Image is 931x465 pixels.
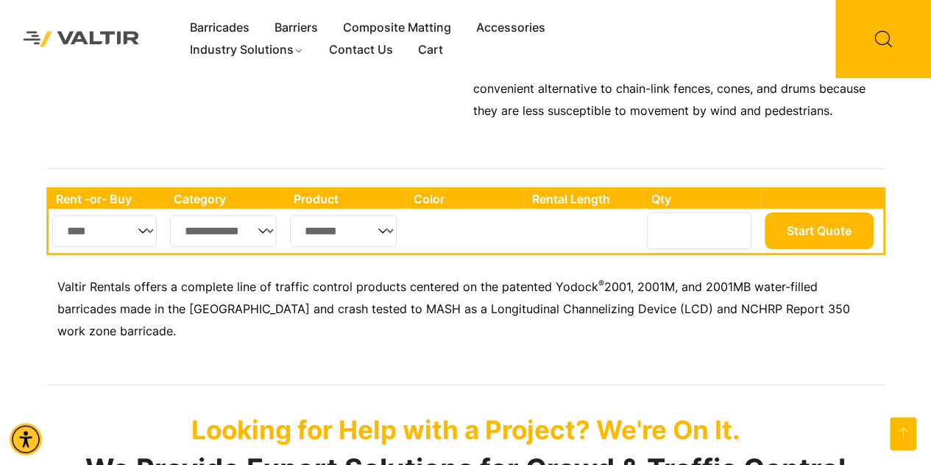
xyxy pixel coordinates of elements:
input: Number [647,212,751,249]
a: Accessories [464,17,558,39]
div: Accessibility Menu [10,423,42,455]
span: Valtir Rentals offers a complete line of traffic control products centered on the patented Yodock [57,279,598,294]
a: Open this option [890,417,916,450]
sup: ® [598,278,604,289]
th: Qty [643,189,760,209]
th: Rental Length [524,189,643,209]
button: Start Quote [765,212,874,249]
th: Product [286,189,406,209]
th: Color [406,189,525,209]
a: Barricades [177,17,262,39]
th: Category [166,189,287,209]
p: Looking for Help with a Project? We're On It. [46,414,885,445]
select: Single select [52,215,157,247]
a: Cart [406,39,456,61]
th: Rent -or- Buy [49,189,166,209]
a: Barriers [262,17,330,39]
select: Single select [170,215,277,247]
select: Single select [290,215,397,247]
img: Valtir Rentals [11,19,152,59]
a: Contact Us [316,39,406,61]
a: Composite Matting [330,17,464,39]
span: 2001, 2001M, and 2001MB water-filled barricades made in the [GEOGRAPHIC_DATA] and crash tested to... [57,279,850,338]
a: Industry Solutions [177,39,316,61]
